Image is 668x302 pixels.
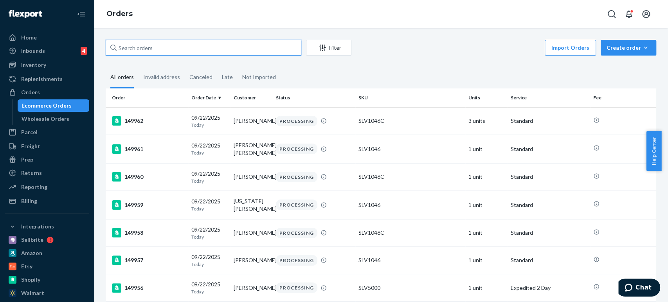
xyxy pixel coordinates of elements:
[465,274,508,302] td: 1 unit
[5,195,89,207] a: Billing
[5,86,89,99] a: Orders
[191,149,227,156] p: Today
[112,172,185,182] div: 149960
[191,226,227,240] div: 09/22/2025
[465,88,508,107] th: Units
[511,173,587,181] p: Standard
[230,246,273,274] td: [PERSON_NAME]
[112,144,185,154] div: 149961
[112,283,185,293] div: 149956
[22,102,72,110] div: Ecommerce Orders
[511,229,587,237] p: Standard
[21,236,43,244] div: Sellbrite
[511,117,587,125] p: Standard
[5,153,89,166] a: Prep
[358,256,462,264] div: SLV1046
[191,178,227,184] p: Today
[5,167,89,179] a: Returns
[188,88,230,107] th: Order Date
[222,67,233,87] div: Late
[5,140,89,153] a: Freight
[276,255,317,266] div: PROCESSING
[230,107,273,135] td: [PERSON_NAME]
[106,40,301,56] input: Search orders
[112,116,185,126] div: 149962
[511,201,587,209] p: Standard
[273,88,355,107] th: Status
[618,279,660,298] iframe: Opens a widget where you can chat to one of our agents
[5,59,89,71] a: Inventory
[106,88,188,107] th: Order
[5,31,89,44] a: Home
[81,47,87,55] div: 4
[21,47,45,55] div: Inbounds
[191,261,227,268] p: Today
[511,145,587,153] p: Standard
[276,282,317,293] div: PROCESSING
[5,181,89,193] a: Reporting
[465,163,508,191] td: 1 unit
[646,131,661,171] button: Help Center
[191,205,227,212] p: Today
[110,67,134,88] div: All orders
[621,6,637,22] button: Open notifications
[191,142,227,156] div: 09/22/2025
[21,34,37,41] div: Home
[191,253,227,268] div: 09/22/2025
[21,197,37,205] div: Billing
[511,284,587,292] p: Expedited 2 Day
[234,94,270,101] div: Customer
[191,170,227,184] div: 09/22/2025
[21,223,54,230] div: Integrations
[21,276,40,284] div: Shopify
[508,88,590,107] th: Service
[604,6,619,22] button: Open Search Box
[112,200,185,210] div: 149959
[21,156,33,164] div: Prep
[358,201,462,209] div: SLV1046
[607,44,650,52] div: Create order
[5,247,89,259] a: Amazon
[22,115,69,123] div: Wholesale Orders
[276,172,317,182] div: PROCESSING
[18,113,90,125] a: Wholesale Orders
[191,198,227,212] div: 09/22/2025
[21,289,44,297] div: Walmart
[21,262,32,270] div: Etsy
[191,114,227,128] div: 09/22/2025
[21,183,47,191] div: Reporting
[511,256,587,264] p: Standard
[638,6,654,22] button: Open account menu
[21,249,42,257] div: Amazon
[5,73,89,85] a: Replenishments
[191,234,227,240] p: Today
[230,191,273,219] td: [US_STATE][PERSON_NAME]
[21,142,40,150] div: Freight
[5,126,89,138] a: Parcel
[358,145,462,153] div: SLV1046
[21,61,46,69] div: Inventory
[112,255,185,265] div: 149957
[276,228,317,238] div: PROCESSING
[465,107,508,135] td: 3 units
[191,288,227,295] p: Today
[590,88,656,107] th: Fee
[191,280,227,295] div: 09/22/2025
[5,287,89,299] a: Walmart
[21,169,42,177] div: Returns
[21,88,40,96] div: Orders
[465,219,508,246] td: 1 unit
[545,40,596,56] button: Import Orders
[230,219,273,246] td: [PERSON_NAME]
[465,191,508,219] td: 1 unit
[143,67,180,87] div: Invalid address
[358,284,462,292] div: SLV5000
[230,135,273,163] td: [PERSON_NAME]-[PERSON_NAME]
[230,274,273,302] td: [PERSON_NAME]
[355,88,465,107] th: SKU
[191,122,227,128] p: Today
[5,45,89,57] a: Inbounds4
[74,6,89,22] button: Close Navigation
